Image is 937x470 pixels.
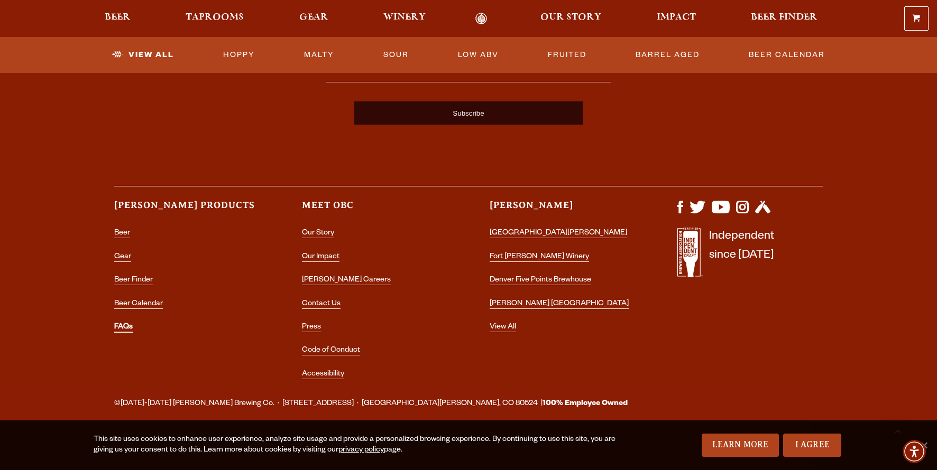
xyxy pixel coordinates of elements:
a: Low ABV [454,43,503,67]
a: Gear [114,253,131,262]
div: Accessibility Menu [903,440,926,463]
a: Denver Five Points Brewhouse [490,276,591,285]
a: Impact [650,13,703,25]
a: Barrel Aged [631,43,704,67]
a: Sour [379,43,413,67]
a: Winery [376,13,433,25]
a: I Agree [783,434,841,457]
a: [PERSON_NAME] Careers [302,276,391,285]
a: Learn More [702,434,779,457]
a: [GEOGRAPHIC_DATA][PERSON_NAME] [490,229,627,238]
span: Beer Finder [751,13,817,22]
span: Taprooms [186,13,244,22]
input: Subscribe [354,101,583,125]
a: Visit us on Untappd [755,208,770,217]
a: Accessibility [302,370,344,379]
a: Odell Home [461,13,501,25]
a: View All [490,323,516,332]
a: Press [302,323,321,332]
h3: [PERSON_NAME] Products [114,199,260,221]
a: Scroll to top [884,417,911,444]
strong: 100% Employee Owned [543,400,628,408]
p: Independent since [DATE] [709,228,774,283]
a: privacy policy [338,446,384,455]
a: Beer [114,229,130,238]
h3: [PERSON_NAME] [490,199,635,221]
a: Fort [PERSON_NAME] Winery [490,253,589,262]
a: Beer Finder [114,276,153,285]
a: [PERSON_NAME] [GEOGRAPHIC_DATA] [490,300,629,309]
a: Beer Calendar [114,300,163,309]
span: Beer [105,13,131,22]
a: Visit us on Facebook [677,208,683,217]
a: Visit us on Instagram [736,208,749,217]
a: Fruited [544,43,591,67]
a: FAQs [114,323,133,333]
span: ©[DATE]-[DATE] [PERSON_NAME] Brewing Co. · [STREET_ADDRESS] · [GEOGRAPHIC_DATA][PERSON_NAME], CO ... [114,397,628,411]
a: Our Impact [302,253,339,262]
div: This site uses cookies to enhance user experience, analyze site usage and provide a personalized ... [94,435,624,456]
span: Impact [657,13,696,22]
span: Our Story [540,13,601,22]
a: Gear [292,13,335,25]
a: Contact Us [302,300,341,309]
a: Beer Finder [744,13,824,25]
a: Beer [98,13,137,25]
a: Hoppy [219,43,259,67]
a: Taprooms [179,13,251,25]
a: Code of Conduct [302,346,360,355]
a: Malty [300,43,338,67]
h3: Meet OBC [302,199,447,221]
a: Beer Calendar [745,43,829,67]
span: Gear [299,13,328,22]
a: Our Story [534,13,608,25]
span: Winery [383,13,426,22]
a: Visit us on YouTube [712,208,730,217]
a: Our Story [302,229,334,238]
a: View All [108,43,178,67]
a: Visit us on X (formerly Twitter) [690,208,705,217]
